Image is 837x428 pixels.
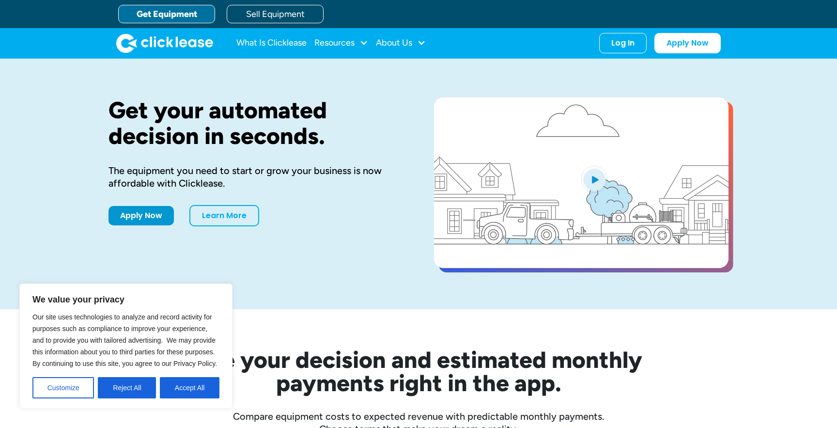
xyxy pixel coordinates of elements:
[108,206,174,225] a: Apply Now
[147,348,690,395] h2: See your decision and estimated monthly payments right in the app.
[434,97,728,268] a: open lightbox
[376,33,426,53] div: About Us
[314,33,368,53] div: Resources
[227,5,324,23] a: Sell Equipment
[116,33,213,53] img: Clicklease logo
[654,33,721,53] a: Apply Now
[108,164,403,190] div: The equipment you need to start or grow your business is now affordable with Clicklease.
[116,33,213,53] a: home
[19,284,232,409] div: We value your privacy
[32,313,217,367] span: Our site uses technologies to analyze and record activity for purposes such as compliance to impr...
[108,97,403,149] h1: Get your automated decision in seconds.
[189,205,259,226] a: Learn More
[581,166,607,193] img: Blue play button logo on a light blue circular background
[32,294,219,305] p: We value your privacy
[98,377,156,398] button: Reject All
[160,377,219,398] button: Accept All
[32,377,94,398] button: Customize
[236,33,307,53] a: What Is Clicklease
[118,5,215,23] a: Get Equipment
[611,38,635,48] div: Log In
